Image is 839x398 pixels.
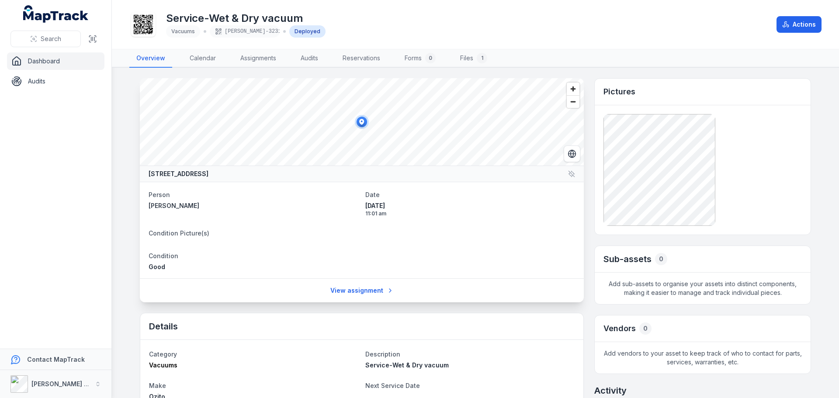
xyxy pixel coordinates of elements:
span: Good [149,263,165,270]
span: Service-Wet & Dry vacuum [365,361,449,369]
a: Assignments [233,49,283,68]
div: 0 [425,53,436,63]
span: 11:01 am [365,210,575,217]
a: View assignment [325,282,399,299]
h2: Activity [594,384,627,397]
a: Calendar [183,49,223,68]
div: 1 [477,53,487,63]
canvas: Map [140,78,584,166]
a: [PERSON_NAME] [149,201,358,210]
span: Condition [149,252,178,260]
span: Description [365,350,400,358]
strong: [PERSON_NAME] Air [31,380,92,388]
div: [PERSON_NAME]-3231 [210,25,280,38]
div: 0 [655,253,667,265]
a: Files1 [453,49,494,68]
a: Overview [129,49,172,68]
h2: Sub-assets [603,253,652,265]
span: Search [41,35,61,43]
a: Audits [294,49,325,68]
span: Vacuums [171,28,195,35]
span: Category [149,350,177,358]
span: Person [149,191,170,198]
span: Vacuums [149,361,177,369]
button: Switch to Satellite View [564,145,580,162]
div: 0 [639,322,652,335]
h3: Vendors [603,322,636,335]
button: Actions [777,16,822,33]
span: Date [365,191,380,198]
h2: Details [149,320,178,332]
a: Forms0 [398,49,443,68]
div: Deployed [289,25,326,38]
button: Zoom in [567,83,579,95]
a: Reservations [336,49,387,68]
h3: Pictures [603,86,635,98]
span: Condition Picture(s) [149,229,209,237]
a: Dashboard [7,52,104,70]
time: 8/29/2025, 11:01:14 AM [365,201,575,217]
span: [DATE] [365,201,575,210]
span: Add sub-assets to organise your assets into distinct components, making it easier to manage and t... [595,273,811,304]
strong: Contact MapTrack [27,356,85,363]
h1: Service-Wet & Dry vacuum [166,11,326,25]
button: Search [10,31,81,47]
span: Add vendors to your asset to keep track of who to contact for parts, services, warranties, etc. [595,342,811,374]
a: Audits [7,73,104,90]
a: MapTrack [23,5,89,23]
button: Zoom out [567,95,579,108]
strong: [STREET_ADDRESS] [149,170,208,178]
span: Next Service Date [365,382,420,389]
span: Make [149,382,166,389]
